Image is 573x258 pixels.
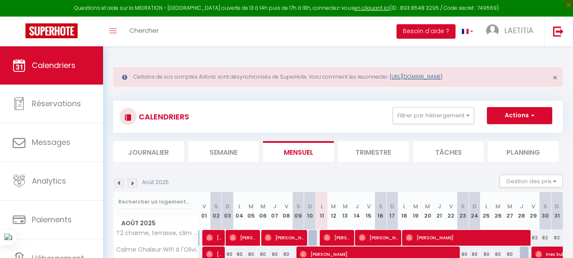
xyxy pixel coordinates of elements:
[202,202,206,210] abbr: V
[129,26,159,35] span: Chercher
[480,17,544,46] a: ... LAETITIA
[188,141,259,162] li: Semaine
[32,98,81,109] span: Réservations
[281,192,293,230] th: 08
[403,202,405,210] abbr: L
[115,230,200,236] span: T2 charme, terrasse, clim aux portes de [GEOGRAPHIC_DATA]
[492,192,504,230] th: 26
[238,202,241,210] abbr: L
[32,60,75,71] span: Calendriers
[229,230,257,246] span: [PERSON_NAME]
[355,202,359,210] abbr: J
[485,202,488,210] abbr: L
[263,141,334,162] li: Mensuel
[457,192,469,230] th: 23
[123,17,165,46] a: Chercher
[296,202,300,210] abbr: S
[413,202,418,210] abbr: M
[308,202,312,210] abbr: D
[32,137,70,147] span: Messages
[539,230,551,246] div: 82
[543,202,547,210] abbr: S
[273,202,277,210] abbr: J
[488,141,559,162] li: Planning
[495,202,500,210] abbr: M
[115,247,200,253] span: Calme Chaleur Wifi à l'Olivier
[339,192,351,230] th: 13
[32,214,72,225] span: Paiements
[137,107,189,126] h3: CALENDRIERS
[397,24,456,39] button: Besoin d'aide ?
[226,202,230,210] abbr: D
[113,67,563,87] div: Certains de vos comptes Airbnb sont désynchronisés de SuperHote. Voici comment les reconnecter :
[363,192,375,230] th: 15
[375,192,386,230] th: 16
[114,217,198,230] span: Août 2025
[265,230,304,246] span: [PERSON_NAME]
[433,192,445,230] th: 21
[292,192,304,230] th: 09
[520,202,523,210] abbr: J
[260,202,266,210] abbr: M
[438,202,441,210] abbr: J
[481,192,492,230] th: 25
[486,24,499,37] img: ...
[269,192,281,230] th: 07
[367,202,371,210] abbr: V
[553,72,557,83] span: ×
[338,141,409,162] li: Trimestre
[504,192,516,230] th: 27
[390,202,394,210] abbr: D
[422,192,433,230] th: 20
[531,202,535,210] abbr: V
[528,230,539,246] div: 82
[234,192,246,230] th: 04
[551,230,563,246] div: 82
[142,179,169,187] p: Août 2025
[553,26,564,37] img: logout
[393,107,474,124] button: Filtrer par hébergement
[553,74,557,82] button: Close
[206,230,222,246] span: [PERSON_NAME]
[25,23,78,38] img: Super Booking
[551,192,563,230] th: 31
[316,192,328,230] th: 11
[555,202,559,210] abbr: D
[410,192,422,230] th: 19
[222,192,234,230] th: 03
[32,176,66,186] span: Analytics
[214,202,218,210] abbr: S
[386,192,398,230] th: 17
[321,202,323,210] abbr: L
[354,4,389,11] a: en cliquant ici
[210,192,222,230] th: 02
[528,192,539,230] th: 29
[324,230,351,246] span: [PERSON_NAME]
[449,202,453,210] abbr: V
[539,192,551,230] th: 30
[331,202,336,210] abbr: M
[461,202,465,210] abbr: S
[285,202,288,210] abbr: V
[343,202,348,210] abbr: M
[504,25,534,36] span: LAETITIA
[327,192,339,230] th: 12
[406,230,528,246] span: [PERSON_NAME]
[500,175,563,187] button: Gestion des prix
[304,192,316,230] th: 10
[359,230,398,246] span: [PERSON_NAME]
[118,194,193,210] input: Rechercher un logement...
[113,141,184,162] li: Journalier
[257,192,269,230] th: 06
[413,141,484,162] li: Tâches
[425,202,430,210] abbr: M
[379,202,383,210] abbr: S
[469,192,481,230] th: 24
[398,192,410,230] th: 18
[516,192,528,230] th: 28
[472,202,477,210] abbr: D
[245,192,257,230] th: 05
[351,192,363,230] th: 14
[445,192,457,230] th: 22
[249,202,254,210] abbr: M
